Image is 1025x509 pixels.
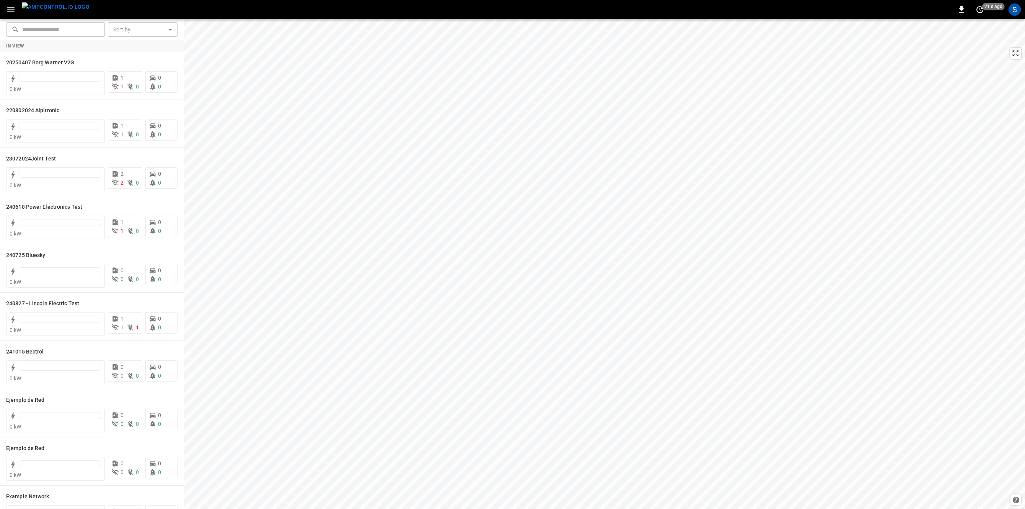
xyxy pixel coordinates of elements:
[121,267,124,273] span: 0
[136,421,139,427] span: 0
[184,19,1025,509] canvas: Map
[121,83,124,90] span: 1
[121,316,124,322] span: 1
[158,460,161,466] span: 0
[121,219,124,225] span: 1
[6,348,44,356] h6: 241015 Bectrol
[121,412,124,418] span: 0
[10,182,21,188] span: 0 kW
[158,180,161,186] span: 0
[10,134,21,140] span: 0 kW
[121,276,124,282] span: 0
[136,83,139,90] span: 0
[22,2,90,12] img: ampcontrol.io logo
[136,180,139,186] span: 0
[6,300,79,308] h6: 240827 - Lincoln Electric Test
[158,373,161,379] span: 0
[121,228,124,234] span: 1
[121,171,124,177] span: 2
[158,469,161,475] span: 0
[974,3,986,16] button: set refresh interval
[158,83,161,90] span: 0
[136,373,139,379] span: 0
[158,276,161,282] span: 0
[6,155,56,163] h6: 23072024Joint Test
[10,472,21,478] span: 0 kW
[158,75,161,81] span: 0
[10,375,21,381] span: 0 kW
[158,364,161,370] span: 0
[136,469,139,475] span: 0
[158,412,161,418] span: 0
[136,228,139,234] span: 0
[121,460,124,466] span: 0
[10,327,21,333] span: 0 kW
[121,180,124,186] span: 2
[121,75,124,81] span: 1
[158,316,161,322] span: 0
[1009,3,1021,16] div: profile-icon
[121,421,124,427] span: 0
[121,123,124,129] span: 1
[158,131,161,137] span: 0
[6,251,45,260] h6: 240725 Bluesky
[10,279,21,285] span: 0 kW
[158,421,161,427] span: 0
[121,324,124,331] span: 1
[158,324,161,331] span: 0
[982,3,1005,10] span: 21 s ago
[6,396,44,404] h6: Ejemplo de Red
[10,231,21,237] span: 0 kW
[158,219,161,225] span: 0
[121,131,124,137] span: 1
[6,444,44,453] h6: Ejemplo de Red
[6,203,82,211] h6: 240618 Power Electronics Test
[10,424,21,430] span: 0 kW
[136,276,139,282] span: 0
[6,59,74,67] h6: 20250407 Borg Warner V2G
[158,267,161,273] span: 0
[158,123,161,129] span: 0
[136,131,139,137] span: 0
[136,324,139,331] span: 1
[121,373,124,379] span: 0
[6,43,24,49] strong: In View
[6,493,49,501] h6: Example Network
[6,106,59,115] h6: 220802024 Alpitronic
[10,86,21,92] span: 0 kW
[121,364,124,370] span: 0
[158,171,161,177] span: 0
[121,469,124,475] span: 0
[158,228,161,234] span: 0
